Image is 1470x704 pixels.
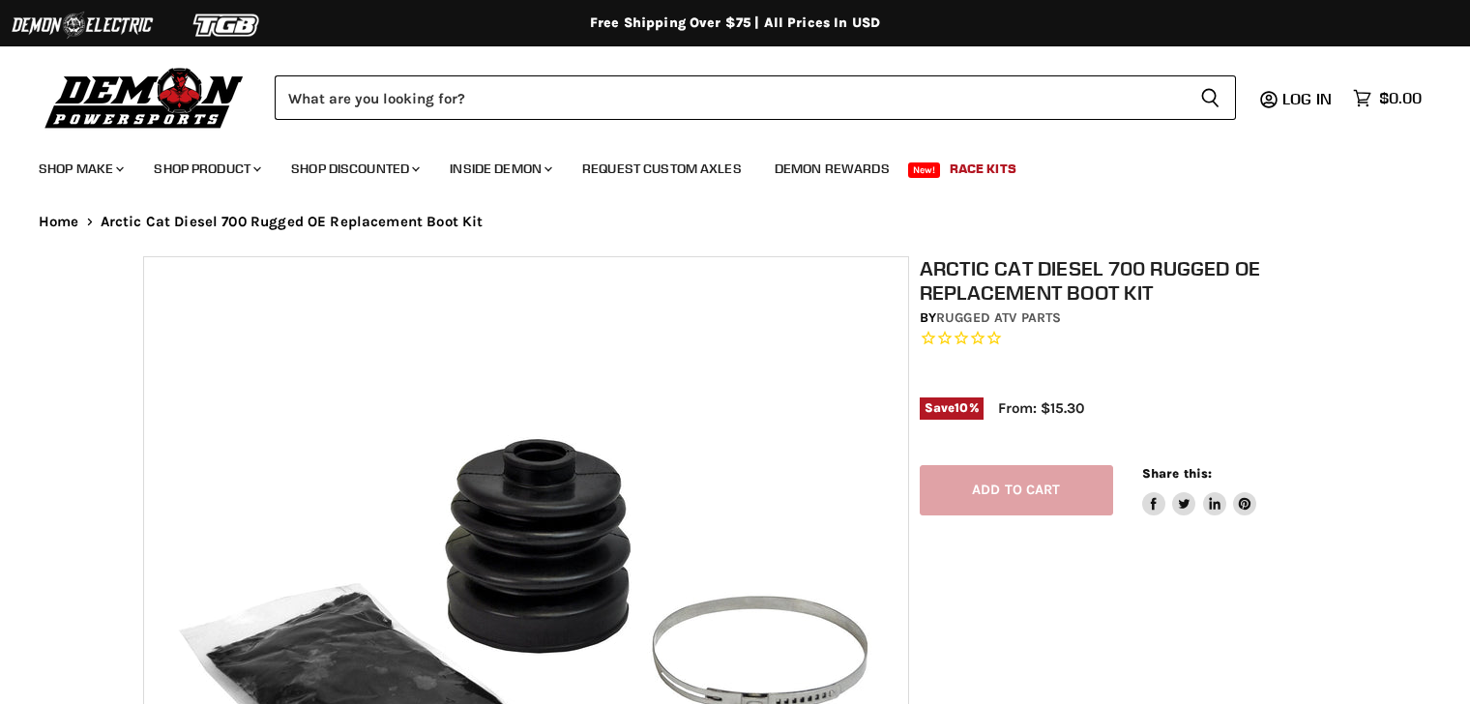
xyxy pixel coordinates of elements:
a: Demon Rewards [760,149,904,189]
ul: Main menu [24,141,1417,189]
span: Rated 0.0 out of 5 stars 0 reviews [920,329,1338,349]
aside: Share this: [1142,465,1257,516]
button: Search [1185,75,1236,120]
input: Search [275,75,1185,120]
a: Shop Discounted [277,149,431,189]
form: Product [275,75,1236,120]
a: Inside Demon [435,149,564,189]
a: Shop Product [139,149,273,189]
span: Share this: [1142,466,1212,481]
span: $0.00 [1379,89,1422,107]
span: 10 [955,400,968,415]
span: Log in [1282,89,1332,108]
a: Home [39,214,79,230]
img: TGB Logo 2 [155,7,300,44]
span: Save % [920,397,984,419]
span: From: $15.30 [998,399,1084,417]
a: Shop Make [24,149,135,189]
div: by [920,308,1338,329]
span: Arctic Cat Diesel 700 Rugged OE Replacement Boot Kit [101,214,484,230]
img: Demon Powersports [39,63,250,132]
img: Demon Electric Logo 2 [10,7,155,44]
a: Request Custom Axles [568,149,756,189]
a: Log in [1274,90,1343,107]
a: Race Kits [935,149,1031,189]
a: $0.00 [1343,84,1431,112]
a: Rugged ATV Parts [936,309,1061,326]
span: New! [908,162,941,178]
h1: Arctic Cat Diesel 700 Rugged OE Replacement Boot Kit [920,256,1338,305]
